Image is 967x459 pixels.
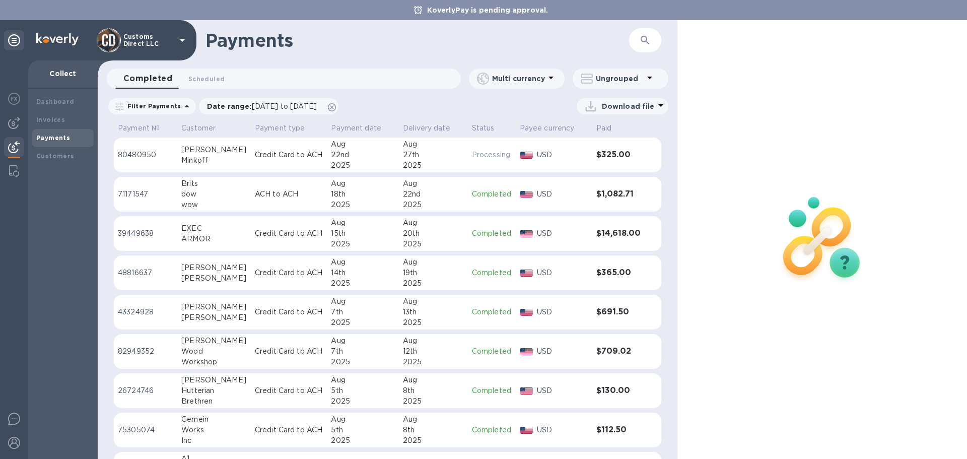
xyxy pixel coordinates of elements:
[596,268,641,278] h3: $365.00
[403,357,464,367] div: 2025
[36,134,70,142] b: Payments
[403,160,464,171] div: 2025
[403,425,464,435] div: 8th
[492,74,545,84] p: Multi currency
[520,123,575,134] p: Payee currency
[331,414,395,425] div: Aug
[537,150,588,160] p: USD
[331,385,395,396] div: 5th
[403,257,464,268] div: Aug
[255,189,323,200] p: ACH to ACH
[596,347,641,356] h3: $709.02
[472,307,512,317] p: Completed
[596,229,641,238] h3: $14,618.00
[403,218,464,228] div: Aug
[331,336,395,346] div: Aug
[255,150,323,160] p: Credit Card to ACH
[403,296,464,307] div: Aug
[403,268,464,278] div: 19th
[537,385,588,396] p: USD
[472,123,508,134] span: Status
[181,145,247,155] div: [PERSON_NAME]
[331,150,395,160] div: 22nd
[602,101,655,111] p: Download file
[596,189,641,199] h3: $1,082.71
[255,385,323,396] p: Credit Card to ACH
[472,425,512,435] p: Completed
[596,386,641,396] h3: $130.00
[118,123,173,134] span: Payment №
[181,302,247,312] div: [PERSON_NAME]
[403,346,464,357] div: 12th
[123,33,174,47] p: Customs Direct LLC
[118,385,173,396] p: 26724746
[181,385,247,396] div: Hutterian
[181,425,247,435] div: Works
[472,385,512,396] p: Completed
[36,152,75,160] b: Customers
[537,425,588,435] p: USD
[403,317,464,328] div: 2025
[331,296,395,307] div: Aug
[403,228,464,239] div: 20th
[422,5,554,15] p: KoverlyPay is pending approval.
[118,425,173,435] p: 75305074
[181,396,247,407] div: Brethren
[403,123,450,134] p: Delivery date
[181,223,247,234] div: EXEC
[181,123,216,134] p: Customer
[596,123,612,134] p: Paid
[520,348,533,355] img: USD
[8,93,20,105] img: Foreign exchange
[36,33,79,45] img: Logo
[403,396,464,407] div: 2025
[331,375,395,385] div: Aug
[36,69,90,79] p: Collect
[520,230,533,237] img: USD
[520,152,533,159] img: USD
[537,307,588,317] p: USD
[118,123,160,134] p: Payment №
[255,123,305,134] p: Payment type
[520,309,533,316] img: USD
[537,189,588,200] p: USD
[255,123,318,134] span: Payment type
[205,30,570,51] h1: Payments
[331,139,395,150] div: Aug
[181,357,247,367] div: Workshop
[472,228,512,239] p: Completed
[403,278,464,289] div: 2025
[596,123,625,134] span: Paid
[118,228,173,239] p: 39449638
[118,189,173,200] p: 71171547
[403,385,464,396] div: 8th
[118,307,173,317] p: 43324928
[537,268,588,278] p: USD
[331,200,395,210] div: 2025
[331,218,395,228] div: Aug
[403,200,464,210] div: 2025
[118,150,173,160] p: 80480950
[331,239,395,249] div: 2025
[520,123,588,134] span: Payee currency
[331,123,394,134] span: Payment date
[403,189,464,200] div: 22nd
[255,228,323,239] p: Credit Card to ACH
[252,102,317,110] span: [DATE] to [DATE]
[181,200,247,210] div: wow
[255,268,323,278] p: Credit Card to ACH
[181,263,247,273] div: [PERSON_NAME]
[181,312,247,323] div: [PERSON_NAME]
[403,123,463,134] span: Delivery date
[520,387,533,395] img: USD
[596,307,641,317] h3: $691.50
[181,346,247,357] div: Wood
[472,150,512,160] p: Processing
[403,375,464,385] div: Aug
[207,101,322,111] p: Date range :
[181,155,247,166] div: Minkoff
[403,150,464,160] div: 27th
[331,278,395,289] div: 2025
[520,191,533,198] img: USD
[331,178,395,189] div: Aug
